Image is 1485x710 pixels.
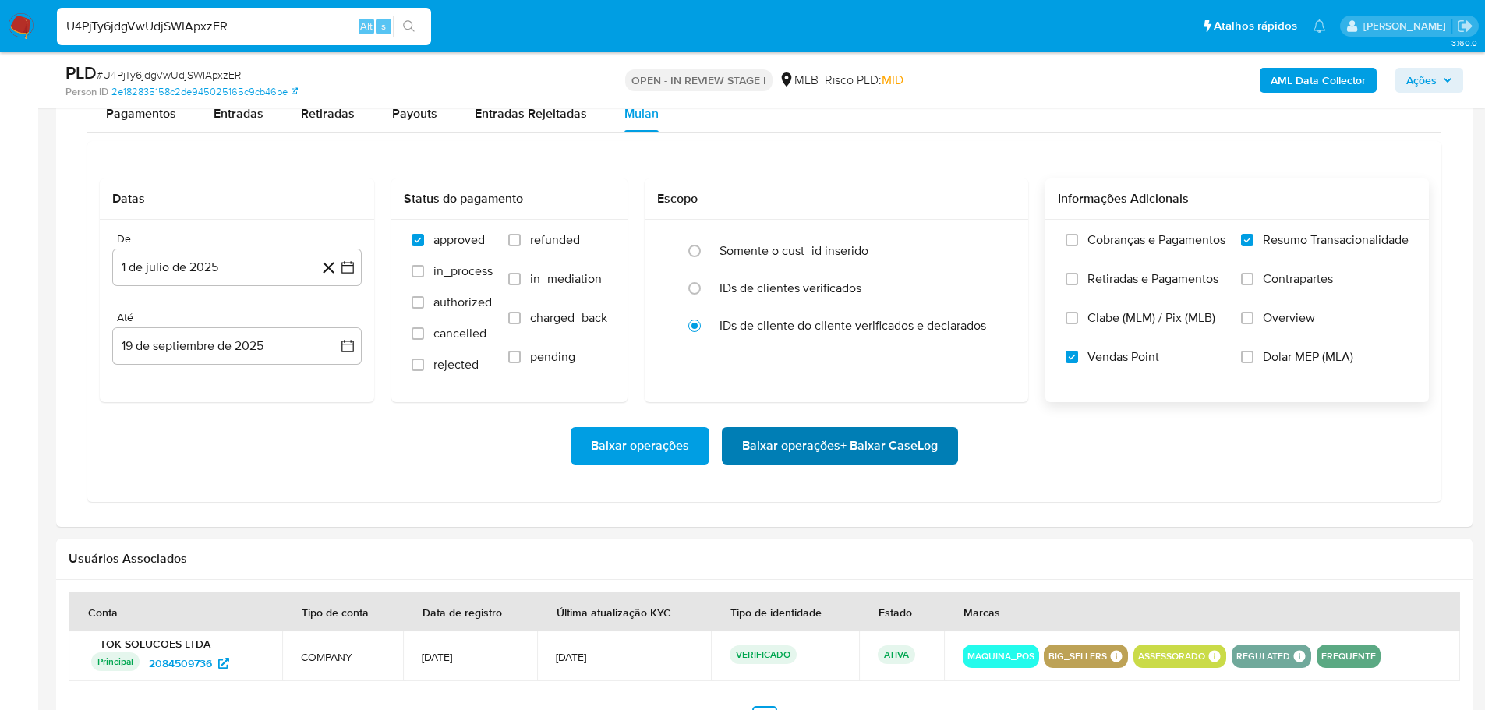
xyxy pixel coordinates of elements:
[111,85,298,99] a: 2e182835158c2de945025165c9cb46be
[1214,18,1297,34] span: Atalhos rápidos
[1271,68,1366,93] b: AML Data Collector
[882,71,903,89] span: MID
[1395,68,1463,93] button: Ações
[393,16,425,37] button: search-icon
[1451,37,1477,49] span: 3.160.0
[381,19,386,34] span: s
[360,19,373,34] span: Alt
[825,72,903,89] span: Risco PLD:
[1406,68,1437,93] span: Ações
[1457,18,1473,34] a: Sair
[1260,68,1377,93] button: AML Data Collector
[69,551,1460,567] h2: Usuários Associados
[1363,19,1451,34] p: jhonata.costa@mercadolivre.com
[1313,19,1326,33] a: Notificações
[65,85,108,99] b: Person ID
[57,16,431,37] input: Pesquise usuários ou casos...
[65,60,97,85] b: PLD
[779,72,819,89] div: MLB
[625,69,773,91] p: OPEN - IN REVIEW STAGE I
[97,67,241,83] span: # U4PjTy6jdgVwUdjSWIApxzER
